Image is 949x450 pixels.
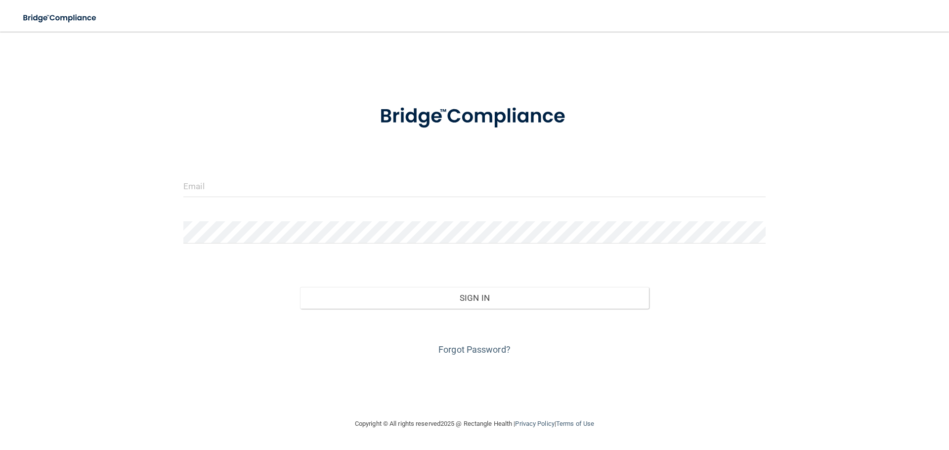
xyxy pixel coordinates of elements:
[438,344,511,355] a: Forgot Password?
[15,8,106,28] img: bridge_compliance_login_screen.278c3ca4.svg
[294,408,655,440] div: Copyright © All rights reserved 2025 @ Rectangle Health | |
[359,91,590,142] img: bridge_compliance_login_screen.278c3ca4.svg
[300,287,649,309] button: Sign In
[515,420,554,427] a: Privacy Policy
[183,175,766,197] input: Email
[556,420,594,427] a: Terms of Use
